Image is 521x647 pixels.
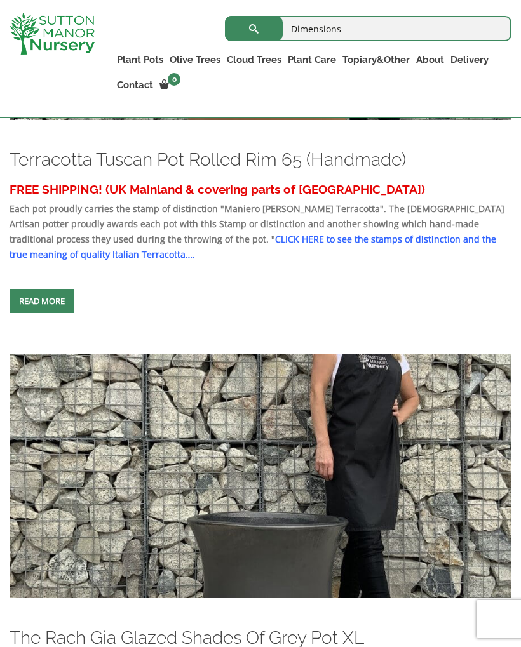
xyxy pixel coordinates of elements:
[224,51,285,69] a: Cloud Trees
[166,51,224,69] a: Olive Trees
[114,76,156,94] a: Contact
[10,203,504,260] strong: Each pot proudly carries the stamp of distinction "Maniero [PERSON_NAME] Terracotta". The [DEMOGR...
[339,51,413,69] a: Topiary&Other
[10,289,74,313] a: Read more
[114,51,166,69] a: Plant Pots
[413,51,447,69] a: About
[10,149,406,170] a: Terracotta Tuscan Pot Rolled Rim 65 (Handmade)
[447,51,492,69] a: Delivery
[168,73,180,86] span: 0
[285,51,339,69] a: Plant Care
[10,469,511,481] a: The Rach Gia Glazed Shades Of Grey Pot XL
[10,13,95,55] img: logo
[10,354,511,597] img: The Rach Gia Glazed Shades Of Grey Pot XL - F7C30285 C148 4C53 B78F 5F9B05A6B111 1 105 c
[156,76,184,94] a: 0
[225,16,511,41] input: Search...
[10,178,511,201] h3: FREE SHIPPING! (UK Mainland & covering parts of [GEOGRAPHIC_DATA])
